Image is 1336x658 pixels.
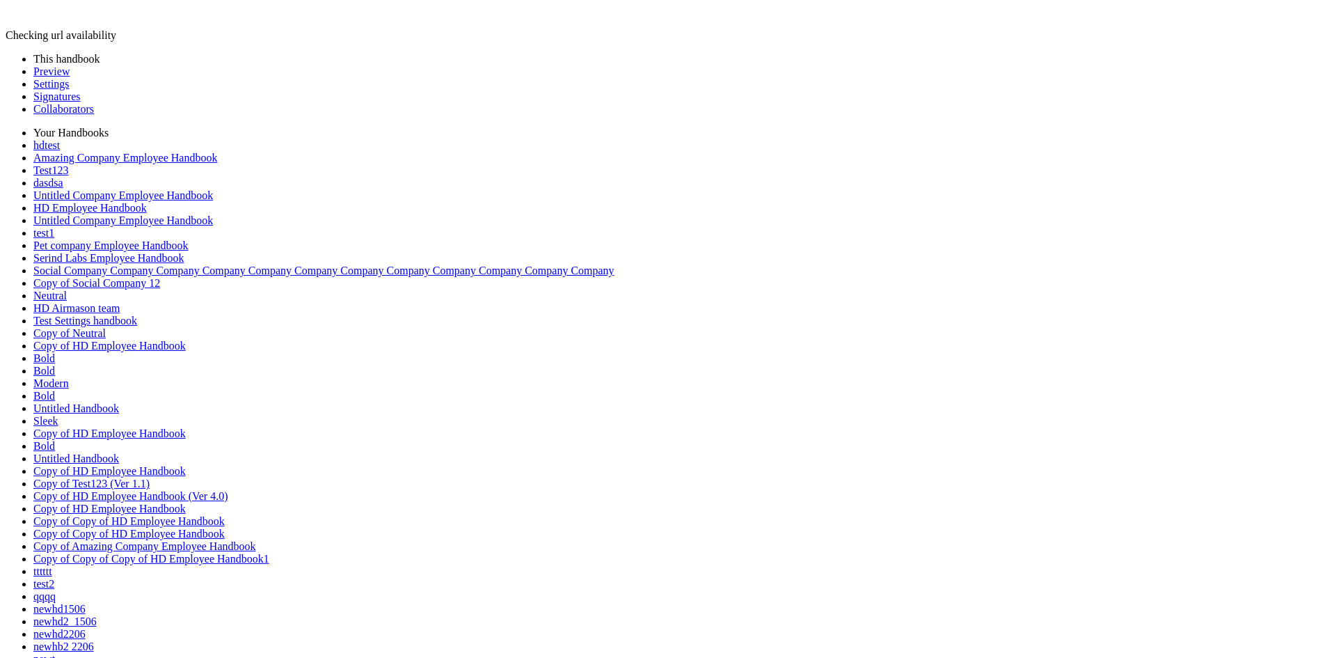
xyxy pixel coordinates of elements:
span: Checking url availability [6,29,116,41]
a: Bold [33,365,55,377]
a: test2 [33,578,54,590]
a: hdtest [33,139,60,151]
a: Copy of HD Employee Handbook [33,340,186,352]
a: Modern [33,377,69,389]
a: Untitled Handbook [33,453,119,464]
a: Serind Labs Employee Handbook [33,252,184,264]
a: qqqq [33,590,56,602]
a: test1 [33,227,54,239]
li: Your Handbooks [33,127,1330,139]
a: Pet company Employee Handbook [33,240,189,251]
a: Sleek [33,415,58,427]
a: newhd2206 [33,628,86,640]
a: Social Company Company Company Company Company Company Company Company Company Company Company Co... [33,265,614,276]
a: Copy of HD Employee Handbook [33,465,186,477]
a: Copy of Test123 (Ver 1.1) [33,478,150,489]
a: Copy of Copy of HD Employee Handbook [33,528,225,540]
a: tttttt [33,565,52,577]
a: Copy of HD Employee Handbook (Ver 4.0) [33,490,228,502]
a: Copy of Social Company 12 [33,277,160,289]
a: Untitled Company Employee Handbook [33,189,213,201]
a: Bold [33,390,55,402]
a: Settings [33,78,70,90]
a: Untitled Handbook [33,402,119,414]
a: Copy of Neutral [33,327,106,339]
a: HD Airmason team [33,302,120,314]
a: HD Employee Handbook [33,202,147,214]
a: newhb2 2206 [33,641,94,652]
a: newhd2_1506 [33,616,97,627]
a: Untitled Company Employee Handbook [33,214,213,226]
a: Test Settings handbook [33,315,137,327]
a: Preview [33,65,70,77]
a: Neutral [33,290,67,301]
a: Bold [33,440,55,452]
a: Amazing Company Employee Handbook [33,152,217,164]
a: Copy of HD Employee Handbook [33,503,186,515]
a: Copy of Amazing Company Employee Handbook [33,540,256,552]
a: newhd1506 [33,603,86,615]
a: dasdsa [33,177,63,189]
a: Copy of Copy of Copy of HD Employee Handbook1 [33,553,269,565]
a: Copy of HD Employee Handbook [33,428,186,439]
li: This handbook [33,53,1330,65]
a: Collaborators [33,103,94,115]
a: Bold [33,352,55,364]
a: Test123 [33,164,68,176]
a: Signatures [33,91,81,102]
a: Copy of Copy of HD Employee Handbook [33,515,225,527]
